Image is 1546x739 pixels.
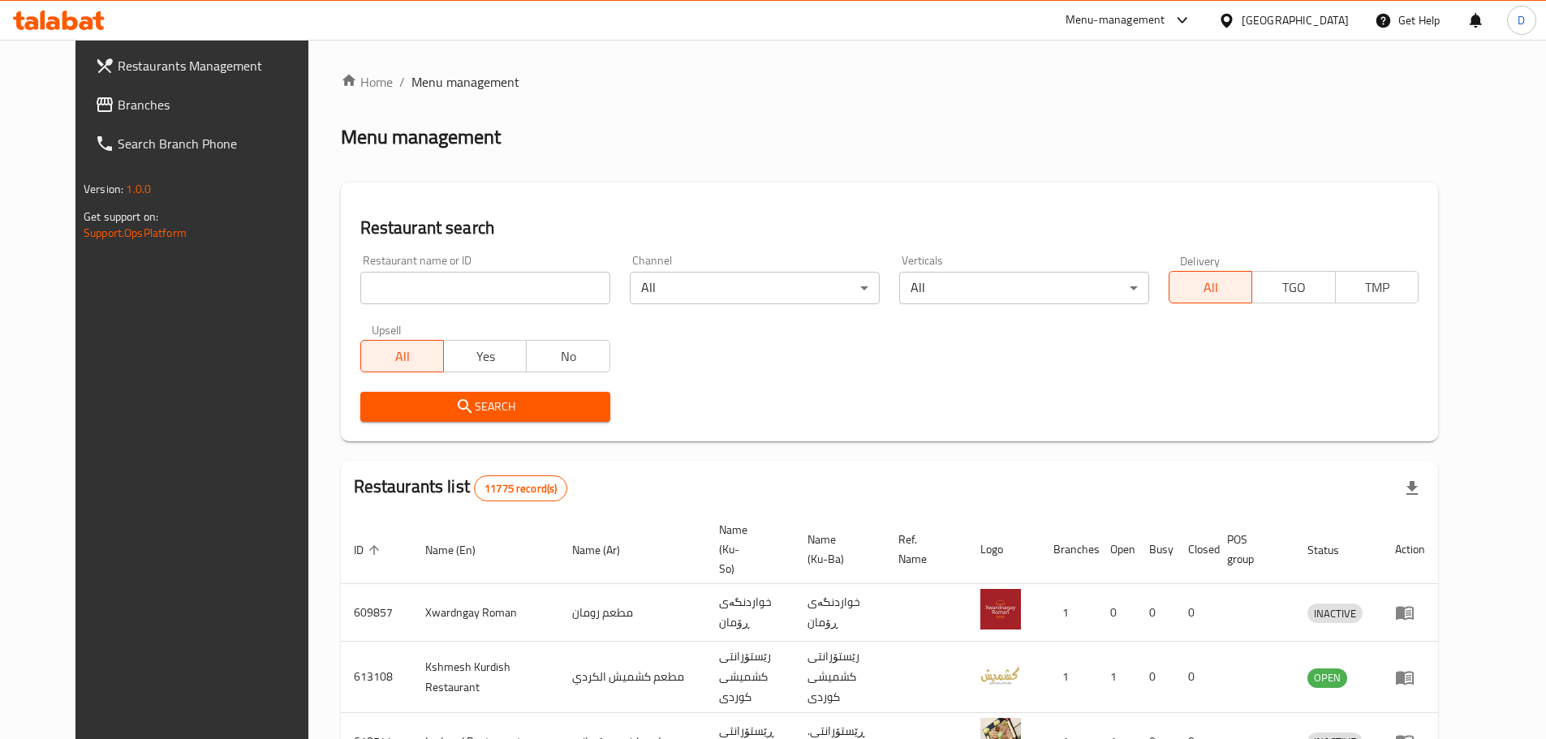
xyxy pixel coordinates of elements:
a: Branches [82,85,334,124]
td: 0 [1136,584,1175,642]
th: Action [1382,515,1438,584]
span: No [533,345,603,368]
li: / [399,72,405,92]
span: POS group [1227,530,1275,569]
td: مطعم رومان [559,584,706,642]
span: 11775 record(s) [475,481,566,496]
span: Status [1307,540,1360,560]
td: Kshmesh Kurdish Restaurant [412,642,559,713]
span: All [1176,276,1246,299]
td: 0 [1097,584,1136,642]
span: Get support on: [84,206,158,227]
td: 0 [1136,642,1175,713]
h2: Menu management [341,124,501,150]
label: Delivery [1180,255,1221,266]
td: رێستۆرانتی کشمیشى كوردى [706,642,795,713]
span: All [368,345,437,368]
button: All [360,340,444,372]
span: Version: [84,178,123,200]
div: Menu [1395,668,1425,687]
nav: breadcrumb [341,72,1438,92]
span: OPEN [1307,668,1347,687]
span: Search [373,397,597,417]
input: Search for restaurant name or ID.. [360,272,610,304]
td: 0 [1175,584,1214,642]
th: Closed [1175,515,1214,584]
span: TMP [1342,276,1412,299]
td: خواردنگەی ڕۆمان [706,584,795,642]
td: 0 [1175,642,1214,713]
span: Name (Ar) [572,540,641,560]
td: 613108 [341,642,412,713]
th: Open [1097,515,1136,584]
a: Home [341,72,393,92]
th: Branches [1040,515,1097,584]
div: Menu [1395,603,1425,622]
div: [GEOGRAPHIC_DATA] [1242,11,1349,29]
button: TGO [1251,271,1335,303]
span: Restaurants Management [118,56,321,75]
td: 1 [1097,642,1136,713]
span: 1.0.0 [126,178,151,200]
td: خواردنگەی ڕۆمان [795,584,885,642]
div: Export file [1393,469,1432,508]
span: TGO [1259,276,1329,299]
a: Support.OpsPlatform [84,222,187,243]
div: All [899,272,1149,304]
h2: Restaurants list [354,475,568,501]
td: 609857 [341,584,412,642]
th: Logo [967,515,1040,584]
span: Name (En) [425,540,497,560]
button: TMP [1335,271,1419,303]
label: Upsell [372,324,402,335]
span: ID [354,540,385,560]
span: D [1518,11,1525,29]
span: INACTIVE [1307,604,1363,623]
td: 1 [1040,642,1097,713]
span: Menu management [411,72,519,92]
div: Total records count [474,475,567,501]
h2: Restaurant search [360,216,1419,240]
td: رێستۆرانتی کشمیشى كوردى [795,642,885,713]
button: All [1169,271,1252,303]
span: Search Branch Phone [118,134,321,153]
div: INACTIVE [1307,604,1363,623]
span: Name (Ku-Ba) [807,530,866,569]
td: مطعم كشميش الكردي [559,642,706,713]
span: Yes [450,345,520,368]
th: Busy [1136,515,1175,584]
button: Yes [443,340,527,372]
img: Kshmesh Kurdish Restaurant [980,654,1021,694]
span: Ref. Name [898,530,948,569]
button: Search [360,392,610,422]
span: Branches [118,95,321,114]
td: Xwardngay Roman [412,584,559,642]
img: Xwardngay Roman [980,589,1021,629]
div: All [630,272,880,304]
a: Restaurants Management [82,46,334,85]
td: 1 [1040,584,1097,642]
a: Search Branch Phone [82,124,334,163]
div: OPEN [1307,668,1347,688]
button: No [526,340,609,372]
div: Menu-management [1066,11,1165,30]
span: Name (Ku-So) [719,520,775,578]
